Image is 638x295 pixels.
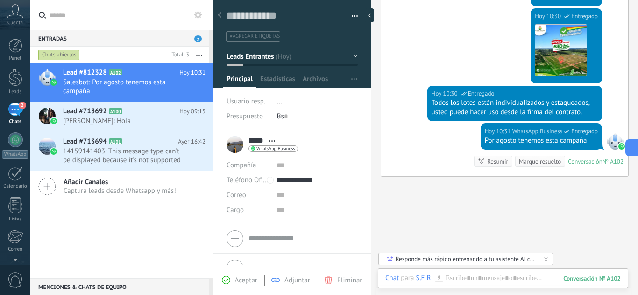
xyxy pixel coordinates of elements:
span: Usuario resp. [227,97,265,106]
div: S.E R [416,274,431,282]
span: Principal [227,75,253,88]
div: Hoy 10:31 [485,127,512,136]
span: WhatsApp Business [512,127,563,136]
div: WhatsApp [2,150,28,159]
span: : [431,274,432,283]
div: Conversación [568,158,603,165]
img: waba.svg [50,118,57,124]
span: Presupuesto [227,112,263,121]
span: Correo [227,191,246,199]
div: Leads [2,89,29,95]
div: Cargo [227,203,269,218]
span: Lead #812328 [63,68,107,77]
span: ... [277,97,283,106]
div: Compañía [227,158,269,173]
span: WhatsApp Business [607,133,624,150]
span: Ayer 16:42 [178,137,206,146]
div: № A102 [603,158,624,165]
span: Aceptar [235,276,257,285]
img: dd6800f8-c0ea-4e2c-890b-d5a81a0dda96 [535,25,587,76]
div: Chats [2,119,29,125]
button: Teléfono Oficina [227,173,269,188]
span: Captura leads desde Whatsapp y más! [64,186,176,195]
div: Marque resuelto [519,157,561,166]
span: Hoy 09:15 [179,107,206,116]
img: waba.svg [618,143,625,150]
div: Ocultar [365,8,374,22]
span: 2 [19,102,26,109]
div: 102 [563,274,621,282]
div: Bs [277,109,358,124]
a: Lead #713694 A101 Ayer 16:42 14159141403: This message type can’t be displayed because it’s not s... [30,132,213,171]
div: Todos los lotes están individualizados y estaqueados, usted puede hacer uso desde la firma del co... [432,98,598,117]
span: Entregado [571,12,598,21]
div: Menciones & Chats de equipo [30,278,209,295]
img: waba.svg [50,148,57,155]
span: Eliminar [337,276,362,285]
span: Hoy 10:31 [179,68,206,77]
span: WhatsApp Business [256,146,295,151]
div: Listas [2,216,29,222]
div: Resumir [487,157,508,166]
span: Cargo [227,206,244,213]
div: Correo [2,247,29,253]
div: Calendario [2,184,29,190]
span: A101 [109,138,122,144]
span: Adjuntar [284,276,310,285]
div: Hoy 10:30 [432,89,459,98]
a: Lead #713692 A100 Hoy 09:15 [PERSON_NAME]: Hola [30,102,213,132]
span: A102 [109,69,122,75]
span: Entregado [468,89,495,98]
span: A100 [109,108,122,114]
span: Lead #713692 [63,107,107,116]
span: Estadísticas [260,75,295,88]
button: Correo [227,188,246,203]
span: Salesbot: Por agosto tenemos esta campaña [63,78,188,96]
span: Lead #713694 [63,137,107,146]
span: Cuenta [7,20,23,26]
div: Hoy 10:30 [535,12,562,21]
div: Total: 3 [168,50,189,60]
a: Lead #812328 A102 Hoy 10:31 Salesbot: Por agosto tenemos esta campaña [30,63,213,102]
div: Responde más rápido entrenando a tu asistente AI con tus fuentes de datos [396,255,537,263]
span: Archivos [303,75,328,88]
span: Entregado [571,127,598,136]
img: waba.svg [50,79,57,86]
div: Usuario resp. [227,94,270,109]
span: Teléfono Oficina [227,176,275,185]
span: Añadir Canales [64,178,176,186]
span: 2 [194,35,202,42]
div: Presupuesto [227,109,270,124]
span: 14159141403: This message type can’t be displayed because it’s not supported yet. [63,147,188,165]
div: Panel [2,55,29,62]
div: Por agosto tenemos esta campaña [485,136,598,145]
span: [PERSON_NAME]: Hola [63,117,188,125]
div: Entradas [30,30,209,47]
span: para [401,274,414,283]
div: Chats abiertos [38,49,80,61]
span: #agregar etiquetas [230,33,280,40]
